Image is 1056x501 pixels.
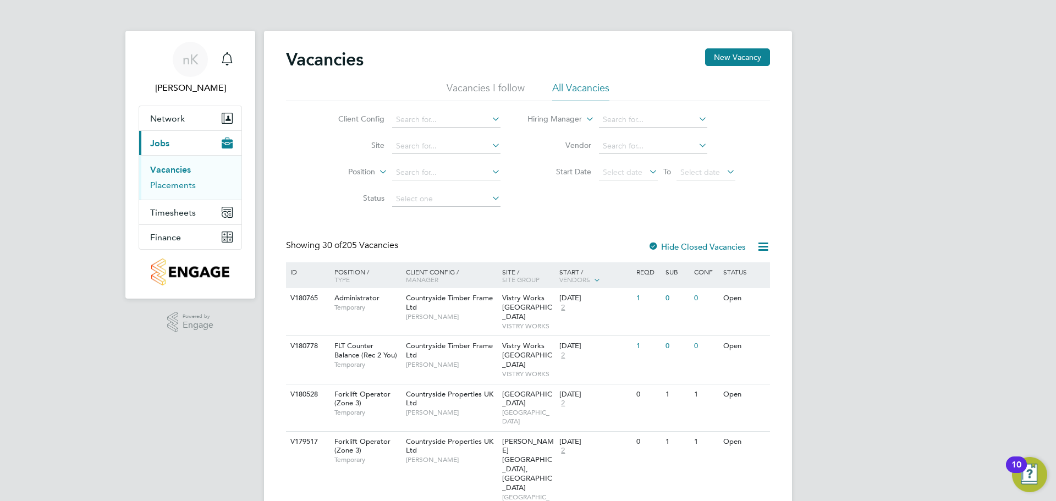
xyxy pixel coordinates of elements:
span: VISTRY WORKS [502,322,554,331]
span: 2 [559,399,566,408]
div: 0 [634,384,662,405]
span: Powered by [183,312,213,321]
span: Select date [680,167,720,177]
button: Finance [139,225,241,249]
span: Engage [183,321,213,330]
div: V180765 [288,288,326,309]
label: Site [321,140,384,150]
div: 0 [691,336,720,356]
div: 1 [634,288,662,309]
button: Timesheets [139,200,241,224]
span: Temporary [334,360,400,369]
div: Showing [286,240,400,251]
span: nK [183,52,199,67]
div: [DATE] [559,390,631,399]
div: Site / [499,262,557,289]
a: Powered byEngage [167,312,214,333]
div: Open [721,384,768,405]
div: Open [721,288,768,309]
button: Network [139,106,241,130]
span: Vendors [559,275,590,284]
label: Position [312,167,375,178]
div: Status [721,262,768,281]
span: Administrator [334,293,380,302]
div: 1 [663,384,691,405]
input: Search for... [392,112,501,128]
span: Type [334,275,350,284]
div: 1 [691,384,720,405]
span: [PERSON_NAME] [406,455,497,464]
li: All Vacancies [552,81,609,101]
div: 10 [1011,465,1021,479]
span: Countryside Timber Frame Ltd [406,341,493,360]
span: Countryside Properties UK Ltd [406,389,493,408]
button: Open Resource Center, 10 new notifications [1012,457,1047,492]
span: [PERSON_NAME][GEOGRAPHIC_DATA], [GEOGRAPHIC_DATA] [502,437,554,492]
label: Start Date [528,167,591,177]
span: Finance [150,232,181,243]
input: Search for... [599,139,707,154]
span: Temporary [334,303,400,312]
span: Countryside Timber Frame Ltd [406,293,493,312]
span: 30 of [322,240,342,251]
div: Sub [663,262,691,281]
div: Conf [691,262,720,281]
span: Timesheets [150,207,196,218]
span: Temporary [334,455,400,464]
a: Placements [150,180,196,190]
div: V179517 [288,432,326,452]
span: [GEOGRAPHIC_DATA] [502,408,554,425]
div: [DATE] [559,342,631,351]
div: 0 [663,336,691,356]
span: Temporary [334,408,400,417]
span: Network [150,113,185,124]
div: 1 [663,432,691,452]
div: V180778 [288,336,326,356]
span: 2 [559,446,566,455]
div: Position / [326,262,403,289]
div: 0 [634,432,662,452]
button: Jobs [139,131,241,155]
span: [PERSON_NAME] [406,408,497,417]
label: Vendor [528,140,591,150]
div: [DATE] [559,294,631,303]
a: Vacancies [150,164,191,175]
span: 2 [559,303,566,312]
div: Client Config / [403,262,499,289]
span: Vistry Works [GEOGRAPHIC_DATA] [502,341,552,369]
span: 205 Vacancies [322,240,398,251]
label: Client Config [321,114,384,124]
span: Vistry Works [GEOGRAPHIC_DATA] [502,293,552,321]
a: Go to home page [139,258,242,285]
input: Search for... [599,112,707,128]
label: Hide Closed Vacancies [648,241,746,252]
img: countryside-properties-logo-retina.png [151,258,229,285]
a: nK[PERSON_NAME] [139,42,242,95]
span: Countryside Properties UK Ltd [406,437,493,455]
div: 0 [691,288,720,309]
span: [PERSON_NAME] [406,360,497,369]
span: VISTRY WORKS [502,370,554,378]
span: Select date [603,167,642,177]
div: 0 [663,288,691,309]
span: Jobs [150,138,169,148]
div: Open [721,432,768,452]
span: To [660,164,674,179]
input: Search for... [392,165,501,180]
input: Select one [392,191,501,207]
span: najeeb Khan [139,81,242,95]
div: Start / [557,262,634,290]
div: 1 [691,432,720,452]
div: 1 [634,336,662,356]
div: Open [721,336,768,356]
nav: Main navigation [125,31,255,299]
span: Forklift Operator (Zone 3) [334,389,391,408]
span: Site Group [502,275,540,284]
div: Jobs [139,155,241,200]
button: New Vacancy [705,48,770,66]
div: [DATE] [559,437,631,447]
li: Vacancies I follow [447,81,525,101]
span: FLT Counter Balance (Rec 2 You) [334,341,397,360]
label: Status [321,193,384,203]
span: [GEOGRAPHIC_DATA] [502,389,552,408]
